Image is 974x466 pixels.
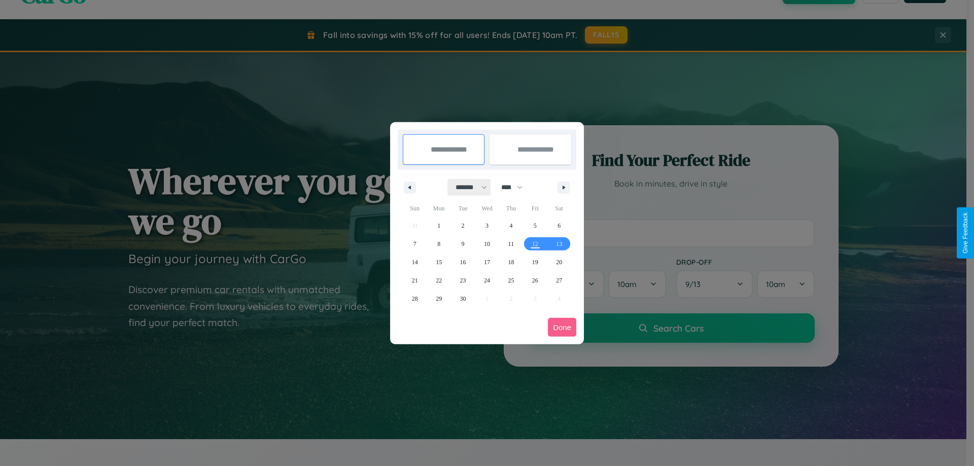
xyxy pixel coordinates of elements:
span: 11 [508,235,514,253]
span: 25 [508,271,514,290]
span: 29 [436,290,442,308]
button: 25 [499,271,523,290]
button: 23 [451,271,475,290]
span: 4 [509,217,512,235]
span: 6 [558,217,561,235]
button: 24 [475,271,499,290]
button: Done [548,318,576,337]
button: 7 [403,235,427,253]
button: 22 [427,271,450,290]
button: 15 [427,253,450,271]
span: Wed [475,200,499,217]
span: 19 [532,253,538,271]
div: Give Feedback [962,212,969,254]
span: 9 [462,235,465,253]
span: 3 [485,217,489,235]
span: Thu [499,200,523,217]
span: 12 [532,235,538,253]
span: 8 [437,235,440,253]
span: Mon [427,200,450,217]
button: 21 [403,271,427,290]
button: 3 [475,217,499,235]
span: 20 [556,253,562,271]
button: 26 [523,271,547,290]
span: 15 [436,253,442,271]
button: 29 [427,290,450,308]
button: 17 [475,253,499,271]
button: 9 [451,235,475,253]
button: 4 [499,217,523,235]
span: 14 [412,253,418,271]
span: 28 [412,290,418,308]
button: 27 [547,271,571,290]
span: 2 [462,217,465,235]
span: 30 [460,290,466,308]
button: 6 [547,217,571,235]
span: Fri [523,200,547,217]
span: 16 [460,253,466,271]
span: 10 [484,235,490,253]
button: 8 [427,235,450,253]
button: 28 [403,290,427,308]
button: 19 [523,253,547,271]
span: 7 [413,235,416,253]
button: 10 [475,235,499,253]
button: 14 [403,253,427,271]
span: 23 [460,271,466,290]
span: 26 [532,271,538,290]
span: 21 [412,271,418,290]
span: 18 [508,253,514,271]
span: 27 [556,271,562,290]
span: Sat [547,200,571,217]
button: 20 [547,253,571,271]
button: 30 [451,290,475,308]
span: 1 [437,217,440,235]
button: 18 [499,253,523,271]
span: 22 [436,271,442,290]
button: 12 [523,235,547,253]
button: 13 [547,235,571,253]
button: 16 [451,253,475,271]
button: 5 [523,217,547,235]
span: 24 [484,271,490,290]
button: 11 [499,235,523,253]
button: 1 [427,217,450,235]
span: 5 [534,217,537,235]
span: Tue [451,200,475,217]
span: 13 [556,235,562,253]
button: 2 [451,217,475,235]
span: Sun [403,200,427,217]
span: 17 [484,253,490,271]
